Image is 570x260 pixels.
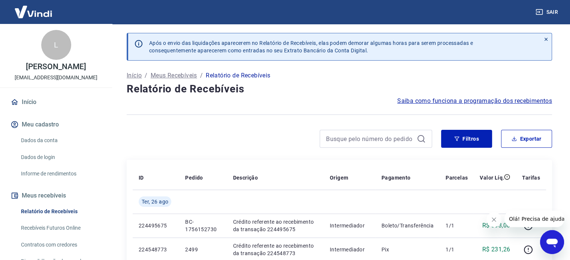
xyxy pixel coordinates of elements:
p: Parcelas [446,174,468,181]
p: / [145,71,147,80]
p: Crédito referente ao recebimento da transação 224548773 [233,242,317,257]
p: Tarifas [522,174,540,181]
p: Intermediador [330,222,370,229]
h4: Relatório de Recebíveis [127,82,552,97]
p: 1/1 [446,222,468,229]
img: Vindi [9,0,58,23]
p: 1/1 [446,246,468,253]
p: Relatório de Recebíveis [206,71,270,80]
p: ID [139,174,144,181]
button: Meu cadastro [9,116,103,133]
button: Exportar [501,130,552,148]
iframe: Mensagem da empresa [504,211,564,227]
p: 2499 [185,246,221,253]
span: Olá! Precisa de ajuda? [4,5,63,11]
a: Contratos com credores [18,237,103,253]
p: Origem [330,174,348,181]
p: Pagamento [381,174,411,181]
a: Início [127,71,142,80]
p: Após o envio das liquidações aparecerem no Relatório de Recebíveis, elas podem demorar algumas ho... [149,39,473,54]
p: 224548773 [139,246,173,253]
a: Dados de login [18,150,103,165]
p: [EMAIL_ADDRESS][DOMAIN_NAME] [15,74,97,82]
p: Boleto/Transferência [381,222,434,229]
a: Meus Recebíveis [151,71,197,80]
p: Pedido [185,174,203,181]
p: [PERSON_NAME] [26,63,86,71]
a: Início [9,94,103,110]
div: L [41,30,71,60]
span: Ter, 26 ago [142,198,168,205]
a: Relatório de Recebíveis [18,204,103,219]
p: R$ 393,00 [482,221,510,230]
p: / [200,71,203,80]
p: Descrição [233,174,258,181]
button: Sair [534,5,561,19]
a: Informe de rendimentos [18,166,103,181]
p: R$ 231,26 [482,245,510,254]
button: Meus recebíveis [9,187,103,204]
input: Busque pelo número do pedido [326,133,414,144]
p: Intermediador [330,246,370,253]
p: 224495675 [139,222,173,229]
iframe: Botão para abrir a janela de mensagens [540,230,564,254]
a: Recebíveis Futuros Online [18,220,103,236]
a: Saiba como funciona a programação dos recebimentos [397,97,552,105]
button: Filtros [441,130,492,148]
p: Valor Líq. [480,174,504,181]
p: BC-1756152730 [185,218,221,233]
p: Pix [381,246,434,253]
p: Crédito referente ao recebimento da transação 224495675 [233,218,317,233]
a: Dados da conta [18,133,103,148]
iframe: Fechar mensagem [486,212,501,227]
